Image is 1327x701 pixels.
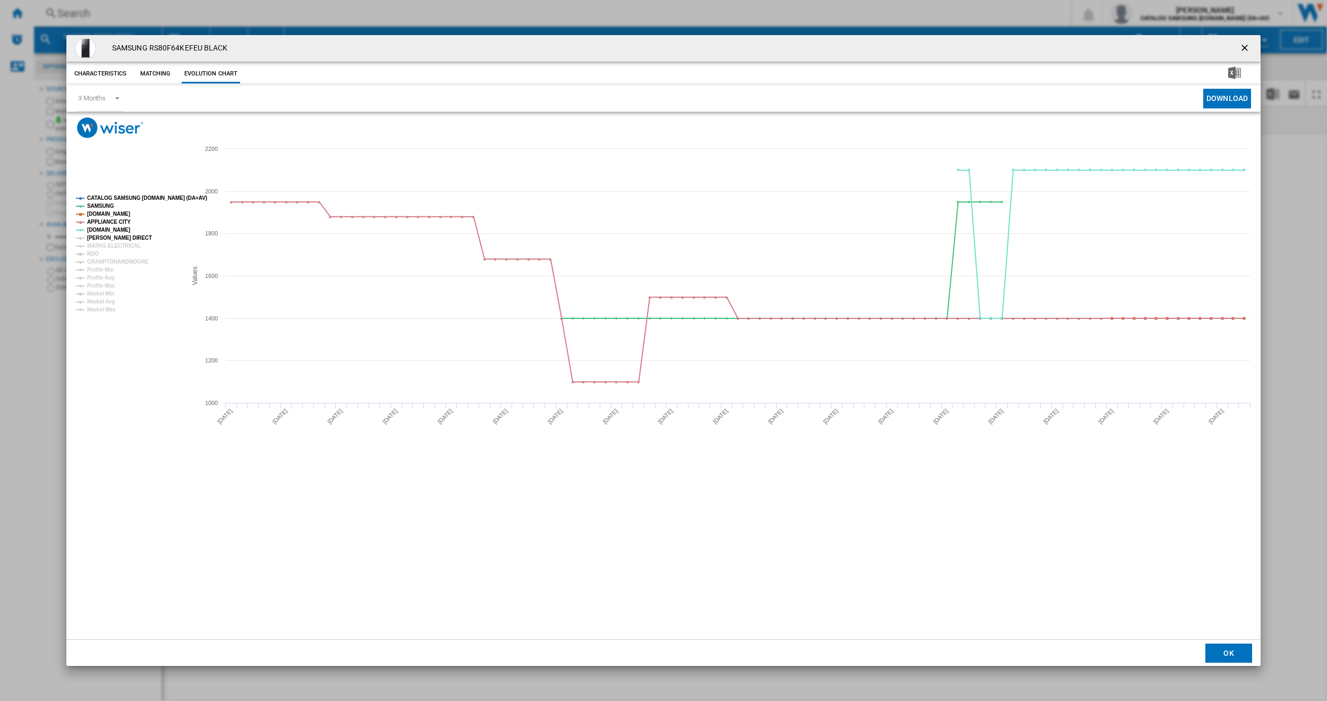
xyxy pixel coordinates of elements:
[87,275,114,281] tspan: Profile Avg
[87,195,207,201] tspan: CATALOG SAMSUNG [DOMAIN_NAME] (DA+AV)
[205,230,218,237] tspan: 1800
[87,251,99,257] tspan: RDO
[72,64,130,83] button: Characteristics
[66,35,1261,666] md-dialog: Product popup
[1205,644,1252,663] button: OK
[877,408,895,425] tspan: [DATE]
[205,400,218,406] tspan: 1000
[767,408,784,425] tspan: [DATE]
[87,203,114,209] tspan: SAMSUNG
[205,273,218,279] tspan: 1600
[987,408,1005,425] tspan: [DATE]
[1203,89,1251,108] button: Download
[87,267,114,273] tspan: Profile Min
[712,408,729,425] tspan: [DATE]
[75,38,96,59] img: rs80f64kefeu.jpg
[87,227,130,233] tspan: [DOMAIN_NAME]
[205,315,218,322] tspan: 1400
[1042,408,1060,425] tspan: [DATE]
[932,408,949,425] tspan: [DATE]
[87,259,149,265] tspan: CRAMPTONANDMOORE
[87,307,116,313] tspan: Market Max
[132,64,179,83] button: Matching
[87,283,115,289] tspan: Profile Max
[107,43,228,54] h4: SAMSUNG RS80F64KEFEU BLACK
[205,188,218,195] tspan: 2000
[182,64,241,83] button: Evolution chart
[216,408,234,425] tspan: [DATE]
[78,94,106,102] div: 3 Months
[1207,408,1225,425] tspan: [DATE]
[87,211,130,217] tspan: [DOMAIN_NAME]
[191,266,198,285] tspan: Values
[1211,64,1258,83] button: Download in Excel
[1228,66,1241,79] img: excel-24x24.png
[87,219,131,225] tspan: APPLIANCE CITY
[87,291,114,297] tspan: Market Min
[87,299,115,305] tspan: Market Avg
[491,408,509,425] tspan: [DATE]
[205,357,218,364] tspan: 1200
[601,408,619,425] tspan: [DATE]
[205,146,218,152] tspan: 2200
[1235,38,1256,59] button: getI18NText('BUTTONS.CLOSE_DIALOG')
[1239,43,1252,55] ng-md-icon: getI18NText('BUTTONS.CLOSE_DIALOG')
[547,408,564,425] tspan: [DATE]
[381,408,399,425] tspan: [DATE]
[271,408,288,425] tspan: [DATE]
[326,408,344,425] tspan: [DATE]
[822,408,839,425] tspan: [DATE]
[87,243,141,249] tspan: MARKS ELECTRICAL
[657,408,674,425] tspan: [DATE]
[436,408,454,425] tspan: [DATE]
[1152,408,1170,425] tspan: [DATE]
[77,117,143,138] img: logo_wiser_300x94.png
[1097,408,1115,425] tspan: [DATE]
[87,235,152,241] tspan: [PERSON_NAME] DIRECT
